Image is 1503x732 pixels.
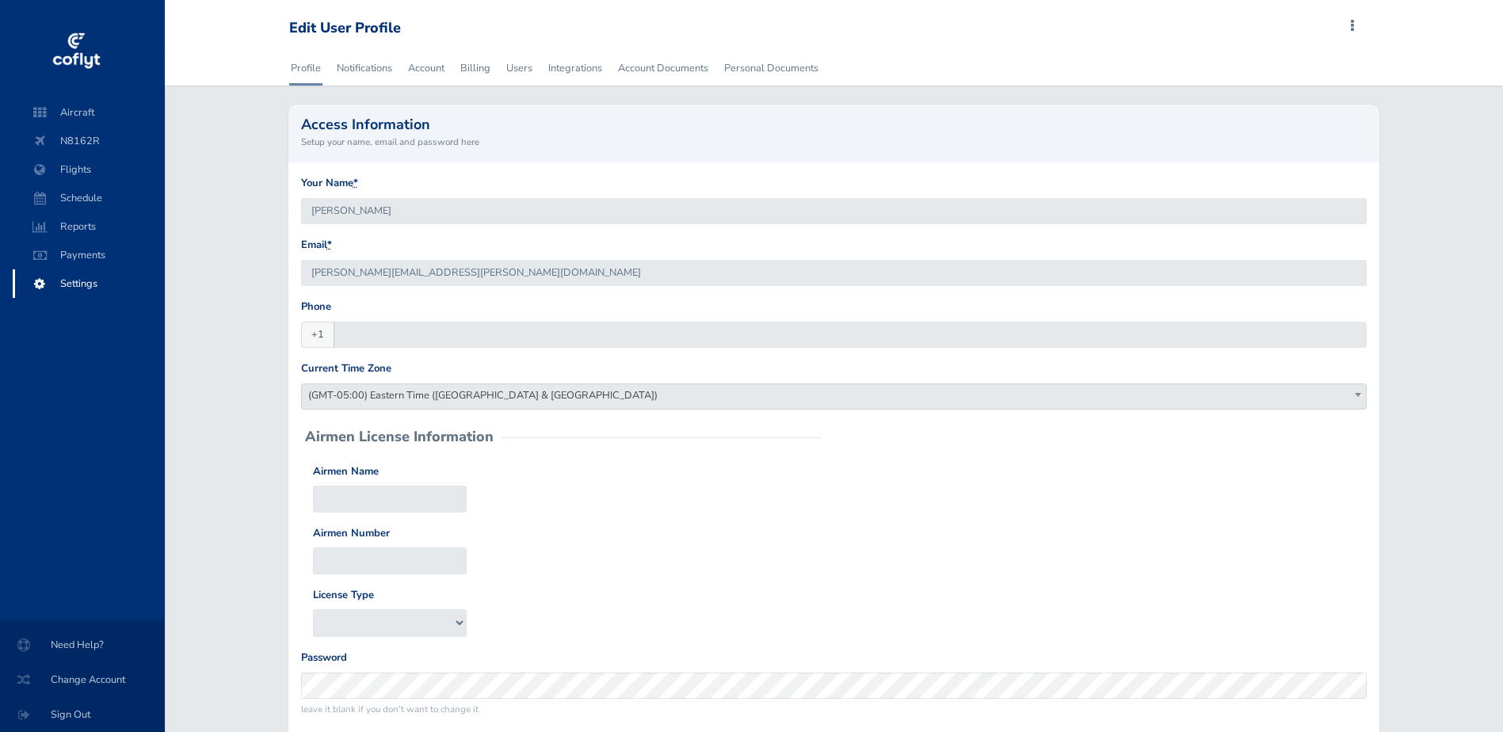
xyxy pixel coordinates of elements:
label: Airmen Name [313,463,379,480]
label: Phone [301,299,331,315]
span: Flights [29,155,149,184]
small: leave it blank if you don't want to change it [301,702,1368,716]
a: Users [505,51,534,86]
span: Schedule [29,184,149,212]
span: (GMT-05:00) Eastern Time (US & Canada) [302,384,1367,406]
img: coflyt logo [50,28,102,75]
a: Integrations [547,51,604,86]
abbr: required [327,238,332,252]
label: Your Name [301,175,358,192]
h2: Access Information [301,117,1368,132]
label: Email [301,237,332,254]
a: Notifications [335,51,394,86]
a: Account [406,51,446,86]
a: Profile [289,51,322,86]
label: License Type [313,587,374,604]
span: Sign Out [19,700,146,729]
span: (GMT-05:00) Eastern Time (US & Canada) [301,383,1368,410]
span: Payments [29,241,149,269]
span: +1 [301,322,334,348]
label: Current Time Zone [301,360,391,377]
label: Password [301,650,347,666]
div: Edit User Profile [289,20,401,37]
a: Personal Documents [723,51,820,86]
label: Airmen Number [313,525,390,542]
abbr: required [353,176,358,190]
span: Need Help? [19,631,146,659]
span: Change Account [19,665,146,694]
h2: Airmen License Information [305,429,494,444]
span: Settings [29,269,149,298]
small: Setup your name, email and password here [301,135,1368,149]
span: Aircraft [29,98,149,127]
span: Reports [29,212,149,241]
a: Billing [459,51,492,86]
span: N8162R [29,127,149,155]
a: Account Documents [616,51,710,86]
